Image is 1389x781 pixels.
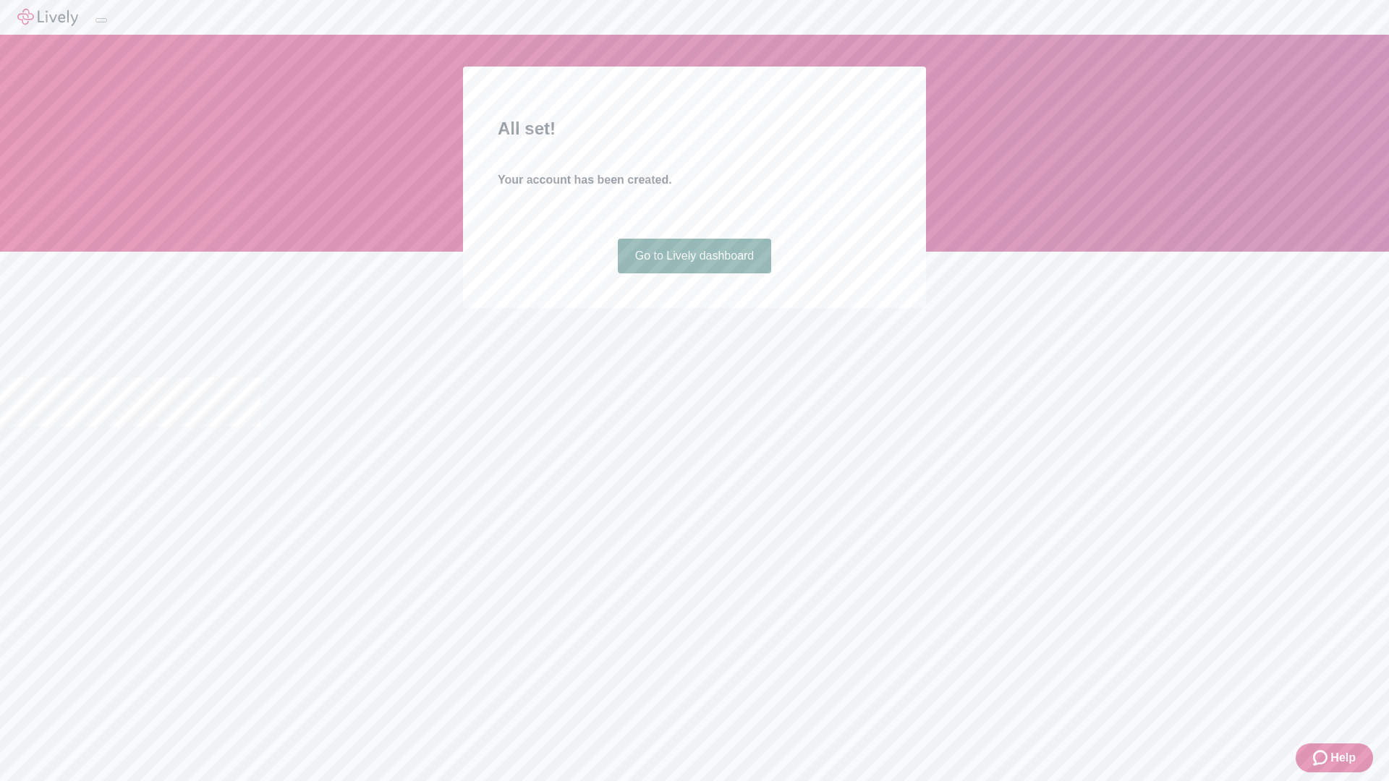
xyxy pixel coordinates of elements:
[498,116,891,142] h2: All set!
[618,239,772,273] a: Go to Lively dashboard
[1330,749,1356,767] span: Help
[95,18,107,22] button: Log out
[17,9,78,26] img: Lively
[1313,749,1330,767] svg: Zendesk support icon
[498,171,891,189] h4: Your account has been created.
[1296,743,1373,772] button: Zendesk support iconHelp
